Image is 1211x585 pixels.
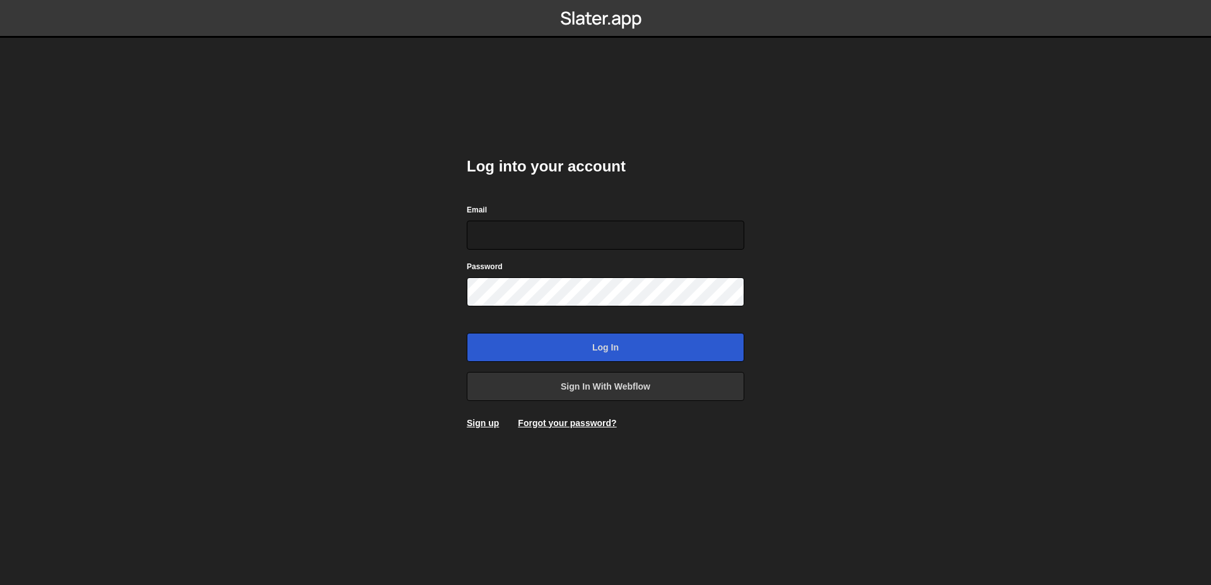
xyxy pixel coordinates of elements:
[467,156,744,177] h2: Log into your account
[467,372,744,401] a: Sign in with Webflow
[467,260,503,273] label: Password
[467,333,744,362] input: Log in
[518,418,616,428] a: Forgot your password?
[467,204,487,216] label: Email
[467,418,499,428] a: Sign up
